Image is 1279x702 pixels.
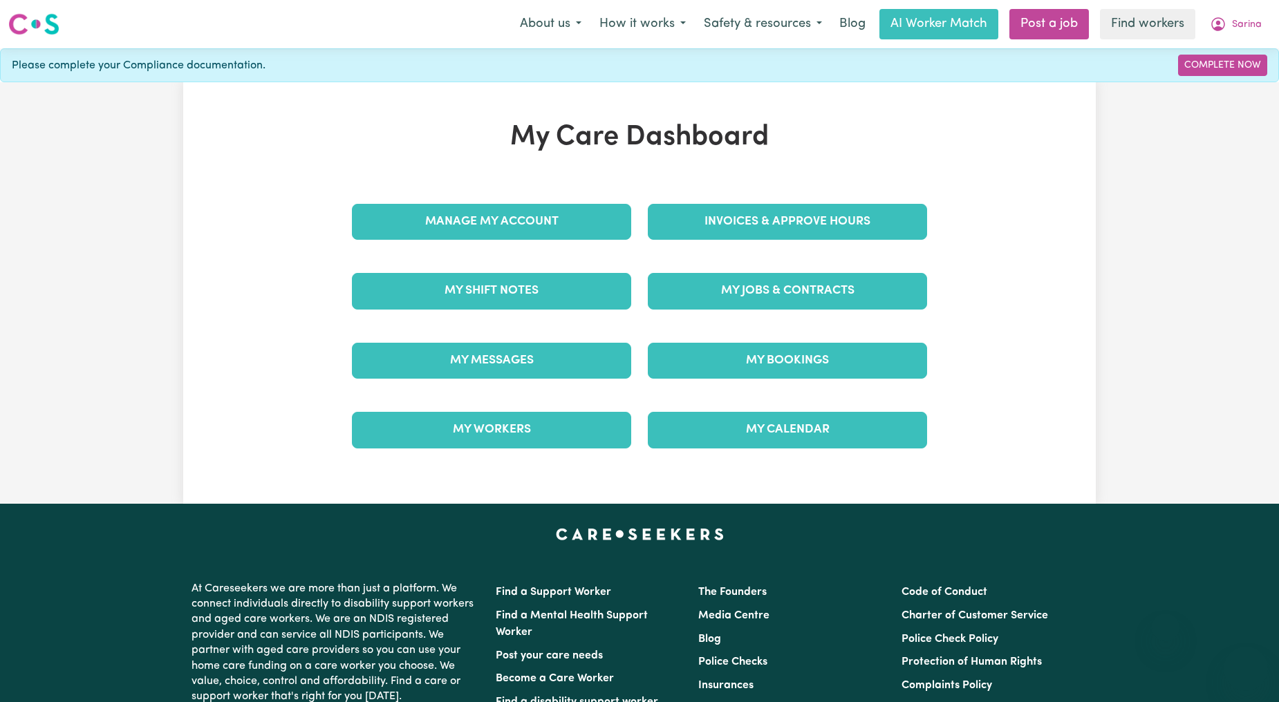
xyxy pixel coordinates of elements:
[511,10,590,39] button: About us
[352,273,631,309] a: My Shift Notes
[648,412,927,448] a: My Calendar
[831,9,874,39] a: Blog
[352,343,631,379] a: My Messages
[902,587,987,598] a: Code of Conduct
[496,587,611,598] a: Find a Support Worker
[1224,647,1268,691] iframe: Button to launch messaging window
[648,273,927,309] a: My Jobs & Contracts
[1201,10,1271,39] button: My Account
[352,204,631,240] a: Manage My Account
[344,121,935,154] h1: My Care Dashboard
[698,610,769,621] a: Media Centre
[902,634,998,645] a: Police Check Policy
[556,529,724,540] a: Careseekers home page
[902,656,1042,667] a: Protection of Human Rights
[879,9,998,39] a: AI Worker Match
[1232,17,1262,32] span: Sarina
[352,412,631,448] a: My Workers
[590,10,695,39] button: How it works
[648,343,927,379] a: My Bookings
[496,650,603,661] a: Post your care needs
[648,204,927,240] a: Invoices & Approve Hours
[698,587,767,598] a: The Founders
[496,610,648,638] a: Find a Mental Health Support Worker
[12,57,265,74] span: Please complete your Compliance documentation.
[902,610,1048,621] a: Charter of Customer Service
[496,673,614,684] a: Become a Care Worker
[1009,9,1089,39] a: Post a job
[1152,614,1179,641] iframe: Close message
[1178,55,1267,76] a: Complete Now
[698,656,767,667] a: Police Checks
[698,680,754,691] a: Insurances
[8,8,59,40] a: Careseekers logo
[1100,9,1195,39] a: Find workers
[8,12,59,37] img: Careseekers logo
[698,634,721,645] a: Blog
[902,680,992,691] a: Complaints Policy
[695,10,831,39] button: Safety & resources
